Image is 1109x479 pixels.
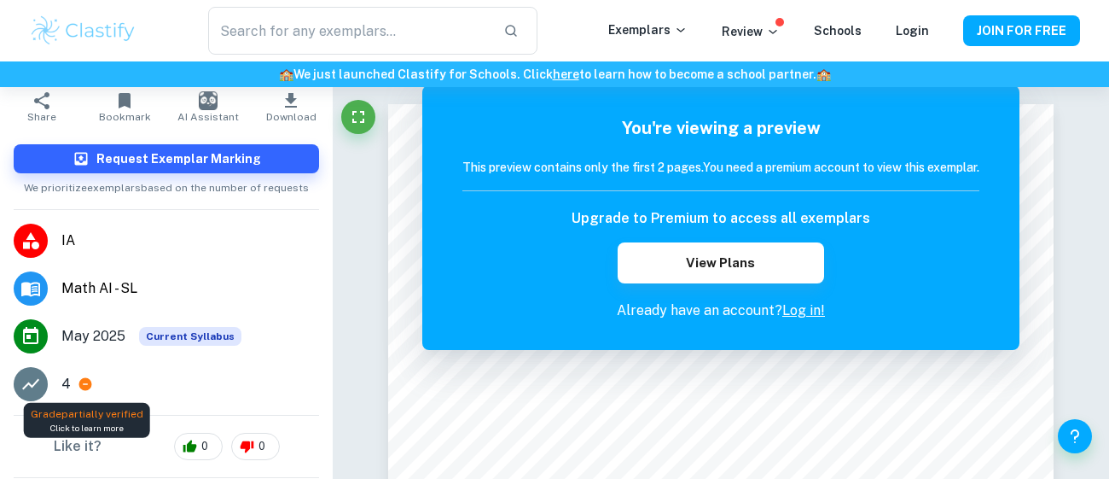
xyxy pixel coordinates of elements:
[341,100,375,134] button: Fullscreen
[782,302,825,318] a: Log in!
[963,15,1080,46] button: JOIN FOR FREE
[139,327,241,346] div: This exemplar is based on the current syllabus. Feel free to refer to it for inspiration/ideas wh...
[1058,419,1092,453] button: Help and Feedback
[608,20,688,39] p: Exemplars
[896,24,929,38] a: Login
[61,374,71,394] p: 4
[279,67,293,81] span: 🏫
[3,65,1106,84] h6: We just launched Clastify for Schools. Click to learn how to become a school partner.
[96,149,261,168] h6: Request Exemplar Marking
[572,208,870,229] h6: Upgrade to Premium to access all exemplars
[24,173,309,196] span: We prioritize exemplars based on the number of requests
[177,111,239,123] span: AI Assistant
[618,242,824,283] button: View Plans
[231,433,280,460] div: 0
[266,111,316,123] span: Download
[462,115,979,141] h5: You're viewing a preview
[31,408,143,420] span: Grade partially verified
[553,67,579,81] a: here
[61,278,319,299] span: Math AI - SL
[61,231,319,251] span: IA
[814,24,862,38] a: Schools
[50,422,124,435] span: Click to learn more
[250,83,334,131] button: Download
[462,158,979,177] h6: This preview contains only the first 2 pages. You need a premium account to view this exemplar.
[462,301,979,321] p: Already have an account?
[84,83,167,131] button: Bookmark
[61,326,125,347] span: May 2025
[139,327,241,346] span: Current Syllabus
[166,83,250,131] button: AI Assistant
[29,14,137,48] img: Clastify logo
[208,7,490,55] input: Search for any exemplars...
[174,433,223,460] div: 0
[192,438,218,455] span: 0
[722,22,780,41] p: Review
[99,111,151,123] span: Bookmark
[54,436,102,457] h6: Like it?
[199,91,218,110] img: AI Assistant
[816,67,831,81] span: 🏫
[14,144,319,173] button: Request Exemplar Marking
[249,438,275,455] span: 0
[27,111,56,123] span: Share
